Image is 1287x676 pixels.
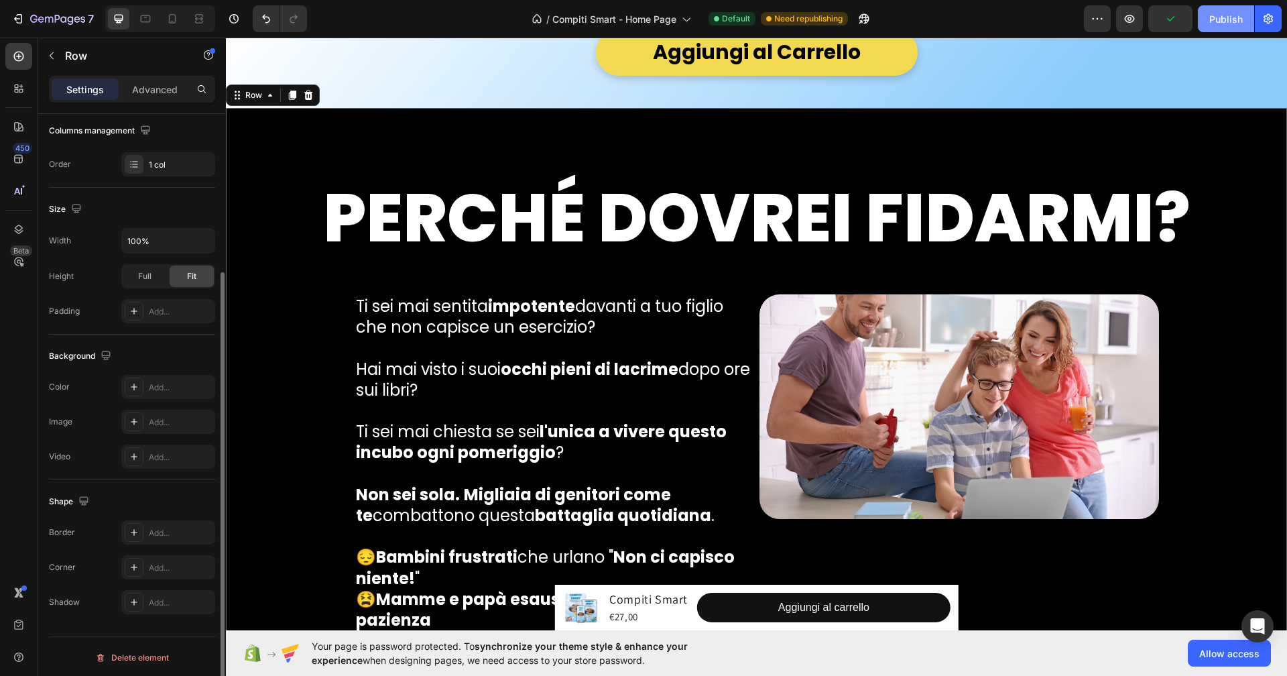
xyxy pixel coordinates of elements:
div: Background [49,347,114,365]
div: Publish [1209,12,1243,26]
span: Default [722,13,750,25]
div: Video [49,451,70,463]
span: Need republishing [774,13,843,25]
h1: Compiti Smart [382,553,463,571]
div: Add... [149,597,212,609]
strong: l'unica a vivere questo incubo ogni pomeriggio [130,383,501,426]
button: 7 [5,5,100,32]
div: Corner [49,561,76,573]
strong: Mamme e papà esausti [150,551,345,573]
div: Add... [149,451,212,463]
div: Color [49,381,70,393]
div: 1 col [149,159,212,171]
div: Image [49,416,72,428]
div: Shape [49,493,92,511]
p: Hai mai visto i suoi dopo ore sui libri? [130,321,527,363]
span: Compiti Smart - Home Page [552,12,676,26]
p: Settings [66,82,104,97]
div: Padding [49,305,80,317]
div: Width [49,235,71,247]
p: 😔 che urlano " " 😫 che ⏰ invece che in [130,509,527,634]
p: Row [65,48,179,64]
p: Ti sei mai sentita davanti a tuo figlio che non capisce un esercizio? [130,258,527,300]
button: Publish [1198,5,1254,32]
div: Add... [149,382,212,394]
div: Undo/Redo [253,5,307,32]
strong: Non sei sola. [130,446,234,468]
div: Add... [149,416,212,429]
span: synchronize your theme style & enhance your experience [312,640,688,666]
div: Add... [149,527,212,539]
span: Full [138,270,151,282]
span: Your page is password protected. To when designing pages, we need access to your store password. [312,639,740,667]
div: Delete element [95,650,169,666]
div: Beta [10,245,32,256]
button: Aggiungi al carrello [471,555,725,585]
strong: Non ci capisco niente! [130,508,509,551]
strong: Bambini frustrati [150,508,292,530]
div: Row [17,52,39,64]
div: Border [49,526,75,539]
button: Delete element [49,647,215,669]
div: Order [49,158,71,170]
img: gempages_581543241866806185-ff9b3e19-4581-4188-9409-d0434bf1276b.jpg [534,257,933,482]
strong: perdono la pazienza [130,551,467,594]
span: Fit [187,270,196,282]
p: 7 [88,11,94,27]
div: Add... [149,562,212,574]
div: Columns management [49,122,154,140]
strong: battaglia quotidiana [309,467,485,489]
p: Advanced [132,82,178,97]
button: Allow access [1188,640,1271,667]
input: Auto [122,229,214,253]
p: combattono questa . [130,447,527,488]
span: / [546,12,550,26]
span: Allow access [1199,646,1260,661]
strong: Migliaia di genitori come te [130,446,445,489]
strong: occhi pieni di lacrime [275,321,452,343]
div: Add... [149,306,212,318]
div: Size [49,201,84,219]
div: Shadow [49,596,80,608]
div: 450 [13,143,32,154]
strong: impotente [262,258,349,280]
div: €27,00 [382,571,463,587]
div: Aggiungi al carrello [552,561,643,580]
div: Open Intercom Messenger [1241,610,1274,642]
strong: Ore ed ore sprecate in litigi [150,592,372,614]
iframe: Design area [226,38,1287,630]
div: Height [49,270,74,282]
p: Ti sei mai chiesta se sei ? [130,384,527,425]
